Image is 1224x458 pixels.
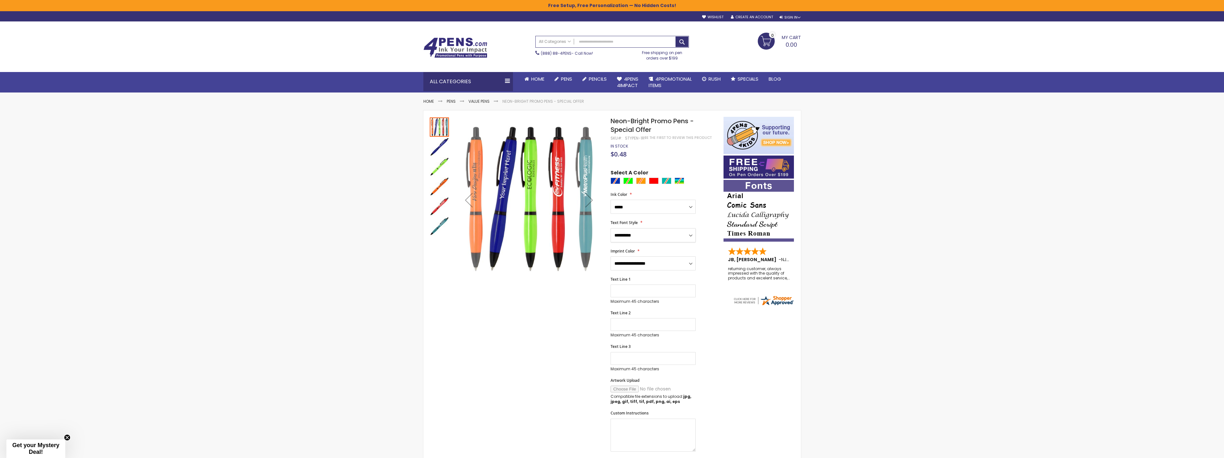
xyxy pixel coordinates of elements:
[447,99,456,104] a: Pens
[430,217,449,236] img: Neon-Bright Promo Pens - Special Offer
[541,51,593,56] span: - Call Now!
[611,394,696,404] p: Compatible file extensions to upload:
[423,72,513,91] div: All Categories
[771,32,774,38] span: 0
[6,439,65,458] div: Get your Mystery Deal!Close teaser
[430,137,450,157] div: Neon-Bright Promo Pens - Special Offer
[697,72,726,86] a: Rush
[733,295,794,306] img: 4pens.com widget logo
[541,51,572,56] a: (888) 88-4PENS
[430,197,449,216] img: Neon-Bright Promo Pens - Special Offer
[423,37,487,58] img: 4Pens Custom Pens and Promotional Products
[611,394,691,404] strong: jpg, jpeg, gif, tiff, tif, pdf, png, ai, eps
[758,33,801,49] a: 0.00 0
[724,180,794,242] img: font-personalization-examples
[786,41,797,49] span: 0.00
[702,15,724,20] a: Wishlist
[611,310,631,316] span: Text Line 2
[64,434,70,441] button: Close teaser
[611,192,627,197] span: Ink Color
[644,135,712,140] a: Be the first to review this product
[577,72,612,86] a: Pencils
[649,178,659,184] div: Red
[430,176,450,196] div: Neon-Bright Promo Pens - Special Offer
[430,216,449,236] div: Neon-Bright Promo Pens - Special Offer
[430,137,449,157] img: Neon-Bright Promo Pens - Special Offer
[611,410,649,416] span: Custom Instructions
[430,177,449,196] img: Neon-Bright Promo Pens - Special Offer
[612,72,644,93] a: 4Pens4impact
[635,48,689,60] div: Free shipping on pen orders over $199
[611,333,696,338] p: Maximum 45 characters
[733,302,794,308] a: 4pens.com certificate URL
[731,15,773,20] a: Create an Account
[430,196,450,216] div: Neon-Bright Promo Pens - Special Offer
[611,248,635,254] span: Imprint Color
[726,72,764,86] a: Specials
[536,36,574,47] a: All Categories
[611,344,631,349] span: Text Line 3
[611,366,696,372] p: Maximum 45 characters
[617,76,638,89] span: 4Pens 4impact
[724,156,794,179] img: Free shipping on orders over $199
[456,117,482,283] div: Previous
[769,76,781,82] span: Blog
[430,157,449,176] img: Neon-Bright Promo Pens - Special Offer
[531,76,544,82] span: Home
[549,72,577,86] a: Pens
[589,76,607,82] span: Pencils
[539,39,571,44] span: All Categories
[649,76,692,89] span: 4PROMOTIONAL ITEMS
[644,72,697,93] a: 4PROMOTIONALITEMS
[423,99,434,104] a: Home
[611,144,628,149] div: Availability
[611,220,638,225] span: Text Font Style
[430,157,450,176] div: Neon-Bright Promo Pens - Special Offer
[430,117,450,137] div: Neon-Bright Promo Pens - Special Offer
[724,117,794,154] img: 4pens 4 kids
[576,117,602,283] div: Next
[561,76,572,82] span: Pens
[611,143,628,149] span: In stock
[456,126,602,272] img: Neon-Bright Promo Pens - Special Offer
[611,150,627,158] span: $0.48
[611,299,696,304] p: Maximum 45 characters
[738,76,758,82] span: Specials
[728,256,779,263] span: JB, [PERSON_NAME]
[519,72,549,86] a: Home
[502,99,584,104] li: Neon-Bright Promo Pens - Special Offer
[468,99,490,104] a: Value Pens
[781,256,789,263] span: NJ
[764,72,786,86] a: Blog
[611,169,648,178] span: Select A Color
[611,378,639,383] span: Artwork Upload
[779,256,834,263] span: - ,
[780,15,801,20] div: Sign In
[708,76,721,82] span: Rush
[12,442,59,455] span: Get your Mystery Deal!
[625,136,644,141] div: STYPEN-1R
[611,135,622,141] strong: SKU
[611,277,631,282] span: Text Line 1
[611,117,694,134] span: Neon-Bright Promo Pens - Special Offer
[728,267,790,280] div: returning customer, always impressed with the quality of products and excelent service, will retu...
